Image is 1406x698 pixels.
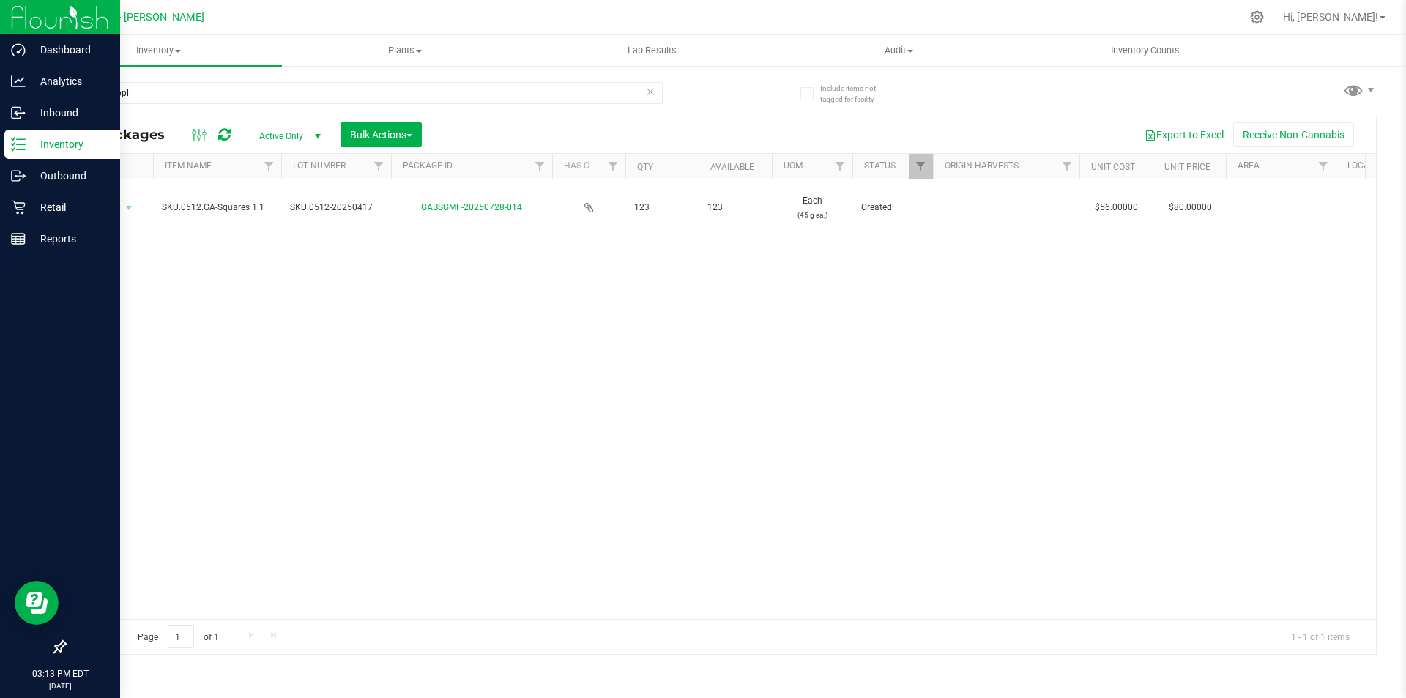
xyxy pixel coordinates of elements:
[125,625,231,648] span: Page of 1
[864,160,896,171] a: Status
[26,73,114,90] p: Analytics
[634,201,690,215] span: 123
[120,198,138,218] span: select
[367,154,391,179] a: Filter
[1248,10,1266,24] div: Manage settings
[11,105,26,120] inline-svg: Inbound
[11,200,26,215] inline-svg: Retail
[608,44,696,57] span: Lab Results
[7,667,114,680] p: 03:13 PM EDT
[26,104,114,122] p: Inbound
[820,83,893,105] span: Include items not tagged for facility
[293,160,346,171] a: Lot Number
[707,201,763,215] span: 123
[11,168,26,183] inline-svg: Outbound
[1347,160,1388,171] a: Location
[776,44,1022,57] span: Audit
[710,162,754,172] a: Available
[168,625,194,648] input: 1
[283,44,528,57] span: Plants
[26,230,114,248] p: Reports
[7,680,114,691] p: [DATE]
[1312,154,1336,179] a: Filter
[945,160,1019,171] a: Origin Harvests
[350,129,412,141] span: Bulk Actions
[76,127,179,143] span: All Packages
[1164,162,1210,172] a: Unit Price
[257,154,281,179] a: Filter
[26,198,114,216] p: Retail
[11,231,26,246] inline-svg: Reports
[1091,162,1135,172] a: Unit Cost
[35,44,282,57] span: Inventory
[775,35,1022,66] a: Audit
[165,160,212,171] a: Item Name
[909,154,933,179] a: Filter
[552,154,625,179] th: Has COA
[421,202,522,212] a: GABSGMF-20250728-014
[528,154,552,179] a: Filter
[601,154,625,179] a: Filter
[1161,197,1219,218] span: $80.00000
[290,201,382,215] span: SKU.0512-20250417
[1238,160,1260,171] a: Area
[11,74,26,89] inline-svg: Analytics
[645,82,655,101] span: Clear
[26,167,114,185] p: Outbound
[341,122,422,147] button: Bulk Actions
[1233,122,1354,147] button: Receive Non-Cannabis
[162,201,272,215] span: SKU.0512.GA-Squares 1:1
[26,135,114,153] p: Inventory
[1135,122,1233,147] button: Export to Excel
[35,35,282,66] a: Inventory
[529,35,775,66] a: Lab Results
[95,11,204,23] span: GA4 - [PERSON_NAME]
[64,82,663,104] input: Search Package ID, Item Name, SKU, Lot or Part Number...
[828,154,852,179] a: Filter
[1279,625,1361,647] span: 1 - 1 of 1 items
[1022,35,1269,66] a: Inventory Counts
[15,581,59,625] iframe: Resource center
[637,162,653,172] a: Qty
[1079,179,1153,237] td: $56.00000
[26,41,114,59] p: Dashboard
[1055,154,1079,179] a: Filter
[861,201,924,215] span: Created
[781,194,844,222] span: Each
[11,137,26,152] inline-svg: Inventory
[784,160,803,171] a: UOM
[781,208,844,222] p: (45 g ea.)
[1091,44,1199,57] span: Inventory Counts
[1283,11,1378,23] span: Hi, [PERSON_NAME]!
[403,160,453,171] a: Package ID
[11,42,26,57] inline-svg: Dashboard
[282,35,529,66] a: Plants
